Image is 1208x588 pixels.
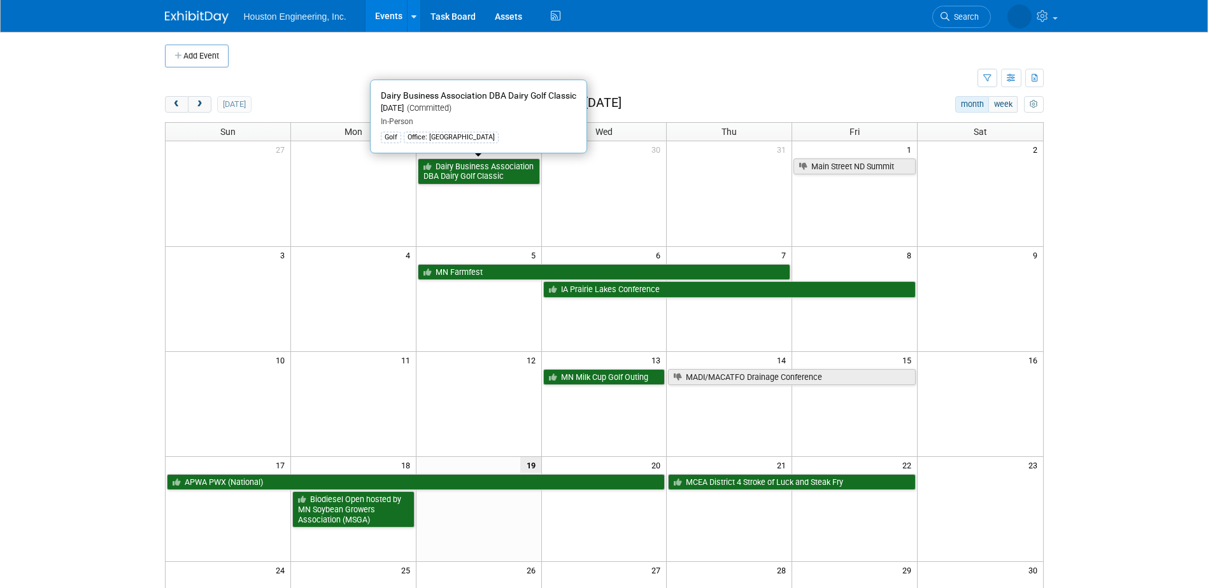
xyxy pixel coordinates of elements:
[901,562,917,578] span: 29
[520,457,541,473] span: 19
[381,103,576,114] div: [DATE]
[650,562,666,578] span: 27
[400,457,416,473] span: 18
[1007,4,1032,29] img: Heidi Joarnt
[849,127,860,137] span: Fri
[906,141,917,157] span: 1
[595,127,613,137] span: Wed
[1027,562,1043,578] span: 30
[165,45,229,67] button: Add Event
[244,11,346,22] span: Houston Engineering, Inc.
[932,6,991,28] a: Search
[167,474,665,491] a: APWA PWX (National)
[400,352,416,368] span: 11
[165,11,229,24] img: ExhibitDay
[217,96,251,113] button: [DATE]
[543,281,916,298] a: IA Prairie Lakes Conference
[404,103,451,113] span: (Committed)
[279,247,290,263] span: 3
[776,352,792,368] span: 14
[668,474,916,491] a: MCEA District 4 Stroke of Luck and Steak Fry
[793,158,916,175] a: Main Street ND Summit
[776,562,792,578] span: 28
[525,562,541,578] span: 26
[780,247,792,263] span: 7
[988,96,1018,113] button: week
[418,158,540,185] a: Dairy Business Association DBA Dairy Golf Classic
[381,132,401,143] div: Golf
[776,141,792,157] span: 31
[901,352,917,368] span: 15
[955,96,989,113] button: month
[404,132,499,143] div: Office: [GEOGRAPHIC_DATA]
[1027,352,1043,368] span: 16
[650,141,666,157] span: 30
[220,127,236,137] span: Sun
[721,127,737,137] span: Thu
[274,457,290,473] span: 17
[165,96,188,113] button: prev
[1024,96,1043,113] button: myCustomButton
[668,369,916,386] a: MADI/MACATFO Drainage Conference
[404,247,416,263] span: 4
[381,90,576,101] span: Dairy Business Association DBA Dairy Golf Classic
[650,457,666,473] span: 20
[585,96,622,110] h2: [DATE]
[650,352,666,368] span: 13
[274,141,290,157] span: 27
[345,127,362,137] span: Mon
[901,457,917,473] span: 22
[274,562,290,578] span: 24
[274,352,290,368] span: 10
[1027,457,1043,473] span: 23
[381,117,413,126] span: In-Person
[543,369,665,386] a: MN Milk Cup Golf Outing
[1030,101,1038,109] i: Personalize Calendar
[655,247,666,263] span: 6
[188,96,211,113] button: next
[1032,247,1043,263] span: 9
[949,12,979,22] span: Search
[400,562,416,578] span: 25
[974,127,987,137] span: Sat
[906,247,917,263] span: 8
[530,247,541,263] span: 5
[525,352,541,368] span: 12
[292,491,415,528] a: Biodiesel Open hosted by MN Soybean Growers Association (MSGA)
[1032,141,1043,157] span: 2
[776,457,792,473] span: 21
[418,264,791,281] a: MN Farmfest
